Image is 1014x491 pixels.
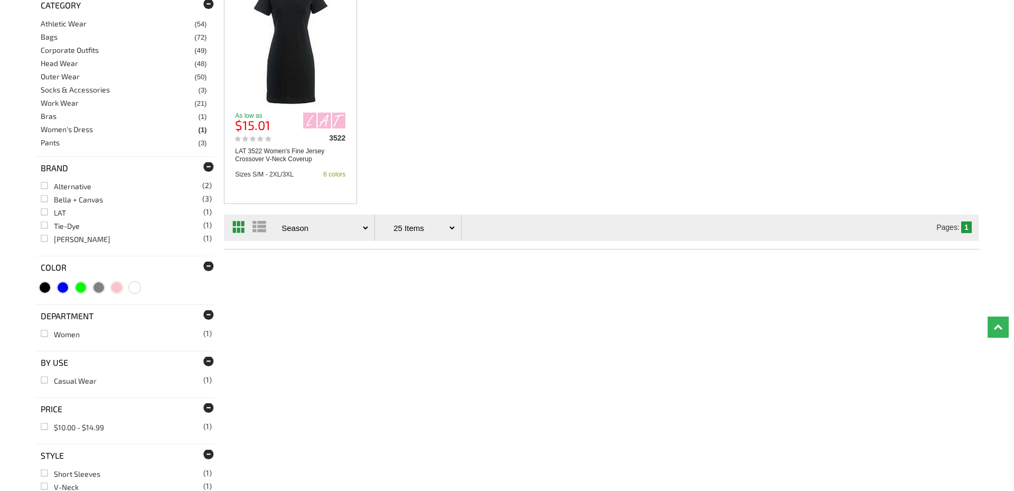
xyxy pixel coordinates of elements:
div: 6 colors [323,171,345,178]
a: Top [988,317,1009,338]
span: (54) [194,19,206,30]
div: Brand [35,156,214,179]
a: Casual Wear(1) [41,376,97,385]
span: (1) [203,469,212,477]
span: (3) [202,195,212,202]
div: Sizes S/M - 2XL/3XL [235,171,294,178]
div: Department [35,304,214,327]
a: Women's Dress [41,125,93,134]
a: LAT 3522 Women's Fine Jersey Crossover V-Neck Coverup [235,147,345,163]
p: As low as [235,113,292,119]
a: Pants [41,138,60,147]
span: (1) [203,423,212,430]
span: (1) [203,483,212,490]
a: Socks & Accessories [41,85,110,94]
a: Corporate Outfits [41,45,99,54]
span: Green [76,282,86,293]
td: Pages: [936,221,960,233]
a: Bags [41,32,58,41]
span: (50) [194,72,206,82]
div: 3522 [289,134,346,142]
div: Price [35,397,214,420]
a: $10.00 - $14.99(1) [41,423,104,432]
span: (1) [199,112,207,122]
a: Bras [41,112,57,121]
span: White [129,282,140,293]
span: Blue [58,282,68,293]
a: Work Wear [41,98,79,107]
img: lat/3522 [303,113,345,128]
a: Outer Wear [41,72,80,81]
span: Black [40,282,50,293]
span: (3) [199,85,207,96]
span: Grey [93,282,104,293]
a: Head Wear [41,59,78,68]
span: (1) [203,376,212,384]
a: Tie-Dye(1) [41,221,80,230]
a: Alternative(2) [41,182,91,191]
span: (21) [194,98,206,109]
span: (1) [199,125,207,135]
span: (48) [194,59,206,69]
a: [PERSON_NAME](1) [41,235,110,244]
a: Bella + Canvas(3) [41,195,103,204]
a: LAT(1) [41,208,66,217]
span: (3) [199,138,207,149]
span: (1) [203,330,212,337]
a: Athletic Wear [41,19,87,28]
span: Pink [111,282,122,293]
div: Style [35,444,214,467]
span: (49) [194,45,206,56]
span: (1) [203,235,212,242]
b: $15.01 [235,117,270,133]
a: Short Sleeves(1) [41,469,100,478]
a: Women(1) [41,330,80,339]
div: Color [35,256,214,279]
span: (72) [194,32,206,43]
div: By Use [35,351,214,374]
span: (1) [203,221,212,229]
span: (1) [203,208,212,216]
span: (2) [202,182,212,189]
td: 1 [961,221,972,233]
